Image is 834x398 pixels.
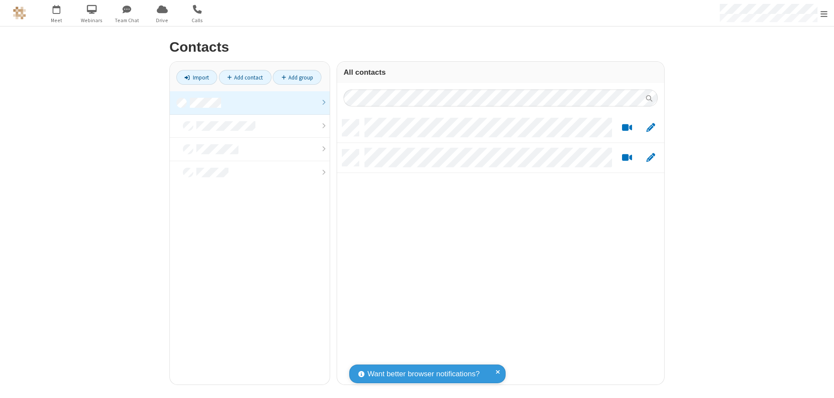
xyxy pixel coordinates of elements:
h2: Contacts [169,40,665,55]
a: Add group [273,70,321,85]
div: grid [337,113,664,385]
button: Edit [642,153,659,163]
img: QA Selenium DO NOT DELETE OR CHANGE [13,7,26,20]
button: Start a video meeting [619,153,635,163]
span: Meet [40,17,73,24]
h3: All contacts [344,68,658,76]
a: Import [176,70,217,85]
span: Drive [146,17,179,24]
button: Start a video meeting [619,123,635,133]
span: Calls [181,17,214,24]
button: Edit [642,123,659,133]
span: Webinars [76,17,108,24]
span: Team Chat [111,17,143,24]
span: Want better browser notifications? [367,368,480,380]
a: Add contact [219,70,271,85]
iframe: Chat [812,375,827,392]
